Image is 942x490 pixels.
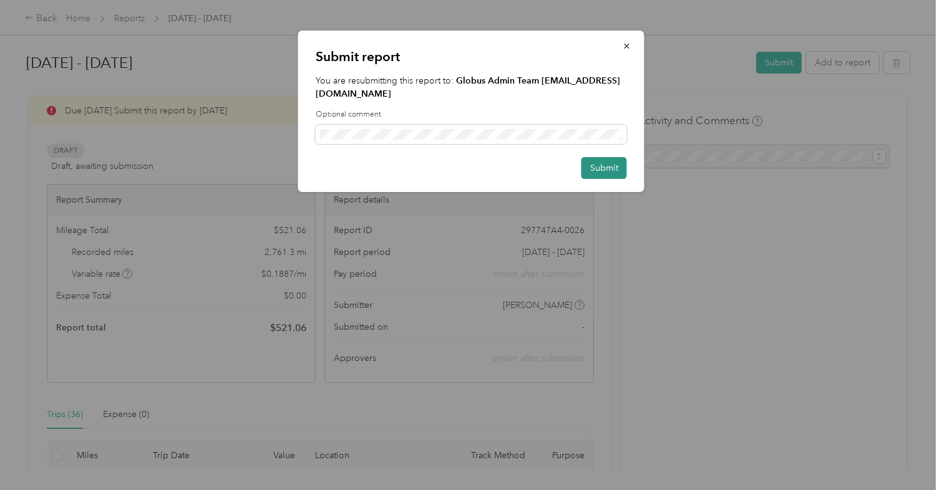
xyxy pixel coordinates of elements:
button: Submit [581,157,627,179]
p: You are resubmitting this report to: [316,74,627,100]
strong: Globus Admin Team [EMAIL_ADDRESS][DOMAIN_NAME] [316,75,620,99]
iframe: Everlance-gr Chat Button Frame [872,420,942,490]
p: Submit report [316,48,627,65]
label: Optional comment [316,109,627,120]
